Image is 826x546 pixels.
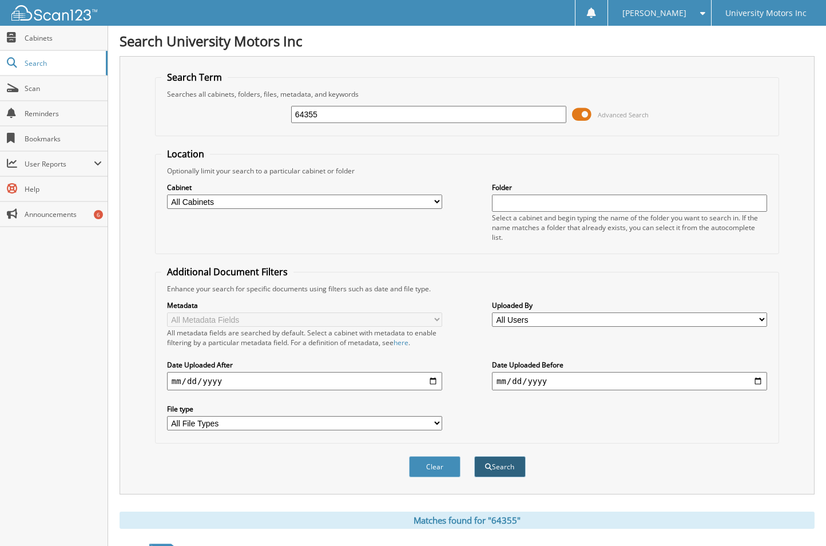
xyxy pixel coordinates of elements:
span: Cabinets [25,33,102,43]
label: Metadata [167,300,442,310]
label: Date Uploaded Before [492,360,767,370]
div: Select a cabinet and begin typing the name of the folder you want to search in. If the name match... [492,213,767,242]
span: Help [25,184,102,194]
label: Folder [492,183,767,192]
span: Announcements [25,209,102,219]
input: start [167,372,442,390]
h1: Search University Motors Inc [120,31,815,50]
label: Uploaded By [492,300,767,310]
label: File type [167,404,442,414]
div: Enhance your search for specific documents using filters such as date and file type. [161,284,773,294]
span: User Reports [25,159,94,169]
input: end [492,372,767,390]
span: Scan [25,84,102,93]
div: All metadata fields are searched by default. Select a cabinet with metadata to enable filtering b... [167,328,442,347]
label: Cabinet [167,183,442,192]
legend: Location [161,148,210,160]
label: Date Uploaded After [167,360,442,370]
legend: Additional Document Filters [161,266,293,278]
a: here [394,338,408,347]
div: Optionally limit your search to a particular cabinet or folder [161,166,773,176]
div: 6 [94,210,103,219]
iframe: Chat Widget [769,491,826,546]
button: Clear [409,456,460,477]
div: Searches all cabinets, folders, files, metadata, and keywords [161,89,773,99]
span: [PERSON_NAME] [622,10,686,17]
span: Bookmarks [25,134,102,144]
span: University Motors Inc [725,10,807,17]
button: Search [474,456,526,477]
span: Reminders [25,109,102,118]
div: Matches found for "64355" [120,512,815,529]
span: Search [25,58,100,68]
legend: Search Term [161,71,228,84]
img: scan123-logo-white.svg [11,5,97,21]
span: Advanced Search [598,110,649,119]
